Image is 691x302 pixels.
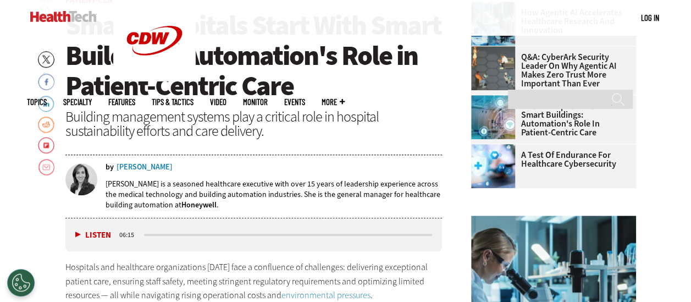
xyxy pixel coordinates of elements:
[210,98,226,106] a: Video
[7,269,35,296] div: Cookies Settings
[65,109,443,138] div: Building management systems play a critical role in hospital sustainability efforts and care deli...
[152,98,194,106] a: Tips & Tactics
[471,95,515,139] img: Smart hospital
[63,98,92,106] span: Specialty
[65,163,97,195] img: Mansi Ranjan
[641,13,659,23] a: Log in
[471,144,521,153] a: Healthcare cybersecurity
[471,95,521,104] a: Smart hospital
[117,163,173,171] a: [PERSON_NAME]
[106,179,443,210] p: [PERSON_NAME] is a seasoned healthcare executive with over 15 years of leadership experience acro...
[471,151,629,168] a: A Test of Endurance for Healthcare Cybersecurity
[181,200,217,210] a: Honeywell
[75,231,111,239] button: Listen
[471,144,515,188] img: Healthcare cybersecurity
[30,11,97,22] img: Home
[284,98,305,106] a: Events
[65,218,443,251] div: media player
[113,73,196,84] a: CDW
[106,163,114,171] span: by
[108,98,135,106] a: Features
[281,289,371,301] a: environmental pressures
[471,102,629,137] a: Smart Hospitals Start With Smart Buildings: Automation's Role in Patient-Centric Care
[641,12,659,24] div: User menu
[118,230,142,240] div: duration
[7,269,35,296] button: Open Preferences
[322,98,345,106] span: More
[27,98,47,106] span: Topics
[243,98,268,106] a: MonITor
